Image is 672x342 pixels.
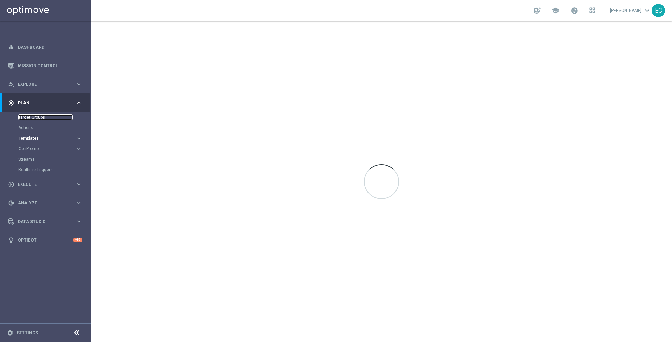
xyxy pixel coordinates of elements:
[8,200,83,206] button: track_changes Analyze keyboard_arrow_right
[8,100,14,106] i: gps_fixed
[18,114,73,120] a: Target Groups
[19,147,69,151] span: OptiPromo
[18,133,90,144] div: Templates
[18,231,73,249] a: Optibot
[8,56,82,75] div: Mission Control
[18,182,76,187] span: Execute
[652,4,665,17] div: EC
[18,154,90,165] div: Streams
[8,181,76,188] div: Execute
[18,135,83,141] button: Templates keyboard_arrow_right
[19,136,76,140] div: Templates
[18,167,73,173] a: Realtime Triggers
[76,135,82,142] i: keyboard_arrow_right
[8,38,82,56] div: Dashboard
[8,44,14,50] i: equalizer
[8,200,14,206] i: track_changes
[8,182,83,187] button: play_circle_outline Execute keyboard_arrow_right
[18,156,73,162] a: Streams
[18,112,90,123] div: Target Groups
[18,201,76,205] span: Analyze
[8,181,14,188] i: play_circle_outline
[8,63,83,69] button: Mission Control
[18,165,90,175] div: Realtime Triggers
[8,100,76,106] div: Plan
[76,146,82,152] i: keyboard_arrow_right
[18,123,90,133] div: Actions
[609,5,652,16] a: [PERSON_NAME]keyboard_arrow_down
[8,218,76,225] div: Data Studio
[18,219,76,224] span: Data Studio
[8,237,14,243] i: lightbulb
[8,81,14,88] i: person_search
[76,99,82,106] i: keyboard_arrow_right
[18,146,83,152] button: OptiPromo keyboard_arrow_right
[8,82,83,87] button: person_search Explore keyboard_arrow_right
[8,231,82,249] div: Optibot
[76,218,82,225] i: keyboard_arrow_right
[18,101,76,105] span: Plan
[17,331,38,335] a: Settings
[18,56,82,75] a: Mission Control
[8,44,83,50] button: equalizer Dashboard
[18,38,82,56] a: Dashboard
[8,219,83,224] button: Data Studio keyboard_arrow_right
[8,81,76,88] div: Explore
[19,136,69,140] span: Templates
[8,237,83,243] button: lightbulb Optibot +10
[73,238,82,242] div: +10
[18,125,73,131] a: Actions
[643,7,651,14] span: keyboard_arrow_down
[18,144,90,154] div: OptiPromo
[18,82,76,86] span: Explore
[7,330,13,336] i: settings
[552,7,559,14] span: school
[8,100,83,106] button: gps_fixed Plan keyboard_arrow_right
[76,81,82,88] i: keyboard_arrow_right
[19,147,76,151] div: OptiPromo
[76,181,82,188] i: keyboard_arrow_right
[8,200,76,206] div: Analyze
[76,200,82,206] i: keyboard_arrow_right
